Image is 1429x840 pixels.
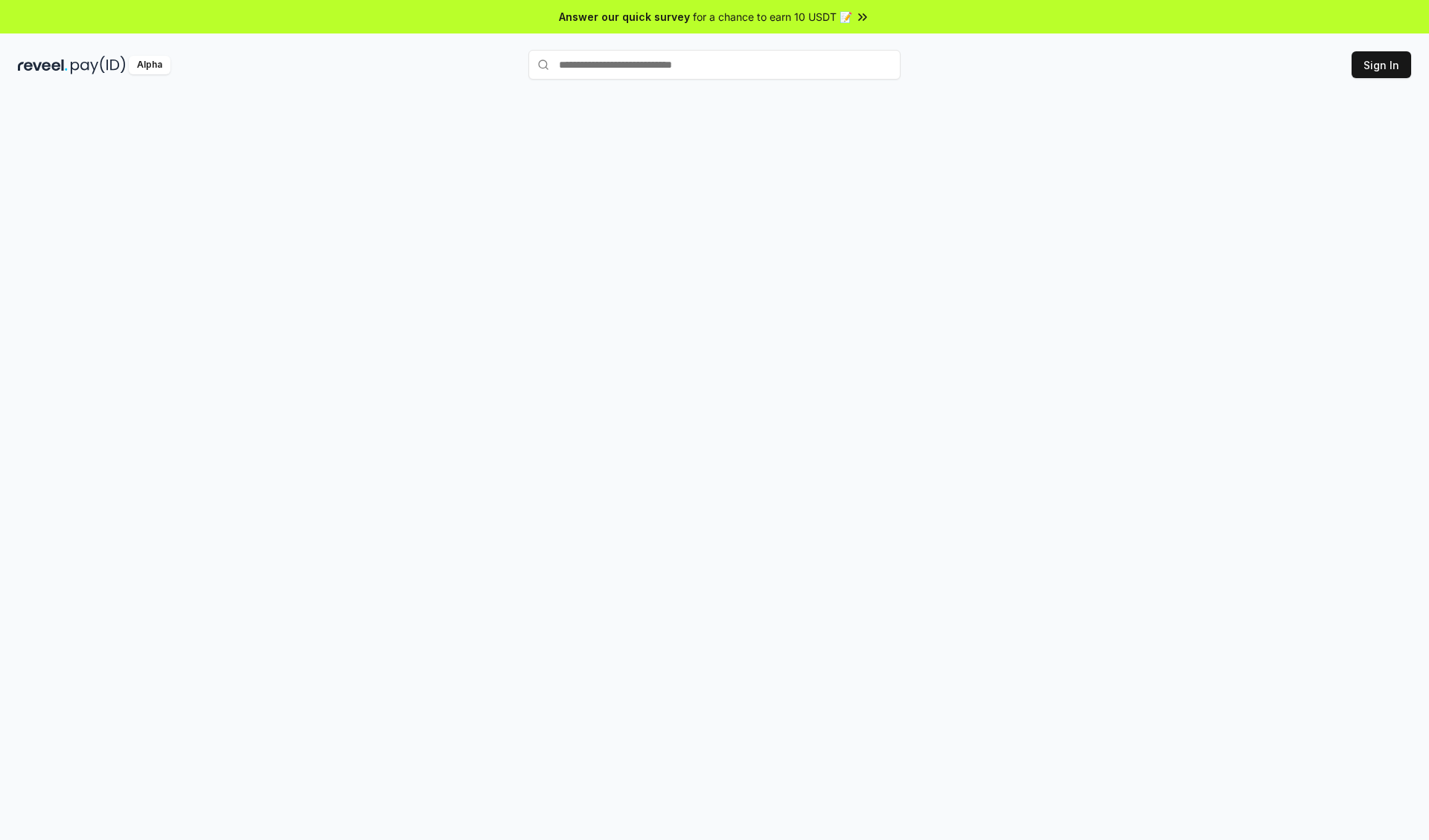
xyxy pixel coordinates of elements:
span: for a chance to earn 10 USDT 📝 [693,9,852,25]
img: reveel_dark [18,56,68,74]
span: Answer our quick survey [559,9,690,25]
img: pay_id [71,56,126,74]
button: Sign In [1352,51,1411,78]
div: Alpha [129,56,170,74]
